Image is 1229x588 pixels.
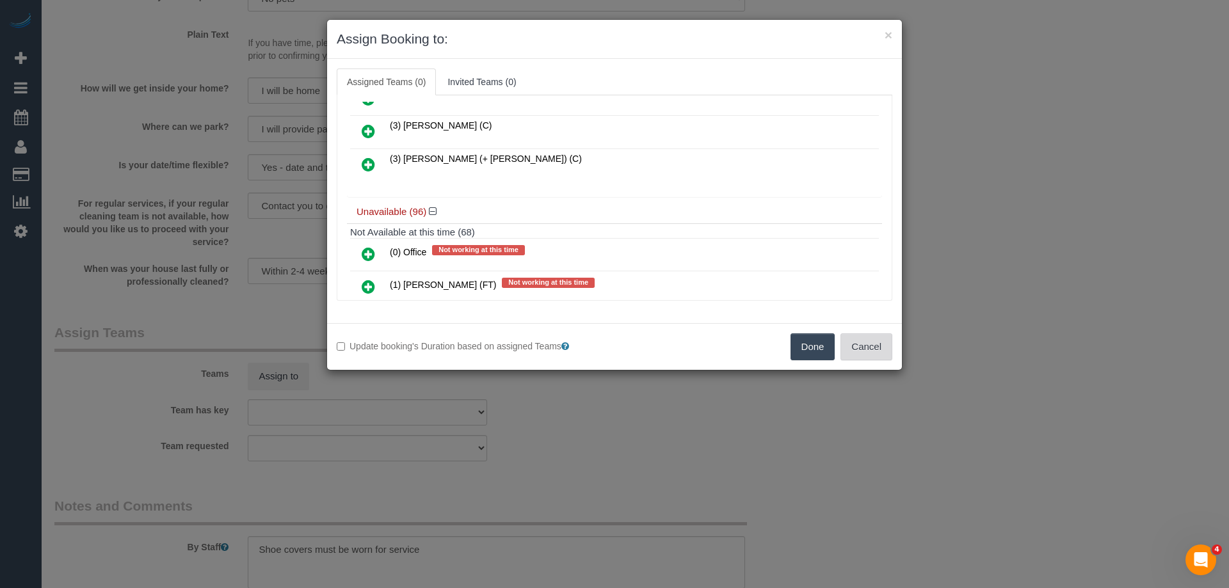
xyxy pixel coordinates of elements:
h4: Unavailable (96) [357,207,872,218]
a: Invited Teams (0) [437,68,526,95]
span: (0) Office [390,247,426,257]
a: Assigned Teams (0) [337,68,436,95]
span: (3) [PERSON_NAME] (+ [PERSON_NAME]) (C) [390,154,582,164]
label: Update booking's Duration based on assigned Teams [337,340,605,353]
button: Done [791,333,835,360]
span: Not working at this time [432,245,525,255]
span: Not working at this time [502,278,595,288]
span: (1) [PERSON_NAME] (FT) [390,280,496,290]
span: 4 [1212,544,1222,555]
input: Update booking's Duration based on assigned Teams [337,342,345,351]
iframe: Intercom live chat [1185,544,1216,575]
button: × [885,28,892,42]
button: Cancel [840,333,892,360]
h4: Not Available at this time (68) [350,227,879,238]
span: (3) [PERSON_NAME] (C) [390,120,492,131]
h3: Assign Booking to: [337,29,892,49]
